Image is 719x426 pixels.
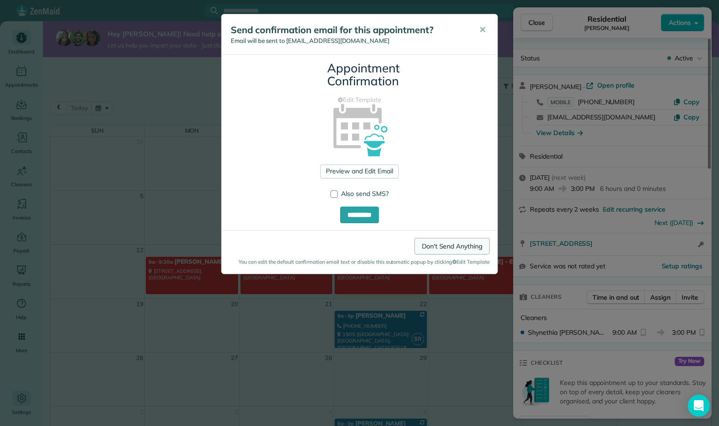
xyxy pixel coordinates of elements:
span: ✕ [479,24,486,35]
span: Also send SMS? [341,189,389,198]
h3: Appointment Confirmation [327,62,392,88]
span: Email will be sent to [EMAIL_ADDRESS][DOMAIN_NAME] [231,37,389,44]
a: Preview and Edit Email [320,165,398,178]
a: Don't Send Anything [414,238,490,254]
small: You can edit the default confirmation email text or disable this automatic popup by clicking Edit... [229,258,490,266]
img: appointment_confirmation_icon-141e34405f88b12ade42628e8c248340957700ab75a12ae832a8710e9b578dc5.png [318,88,401,170]
div: Open Intercom Messenger [688,395,710,417]
h5: Send confirmation email for this appointment? [231,24,466,36]
a: Edit Template [228,95,491,105]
